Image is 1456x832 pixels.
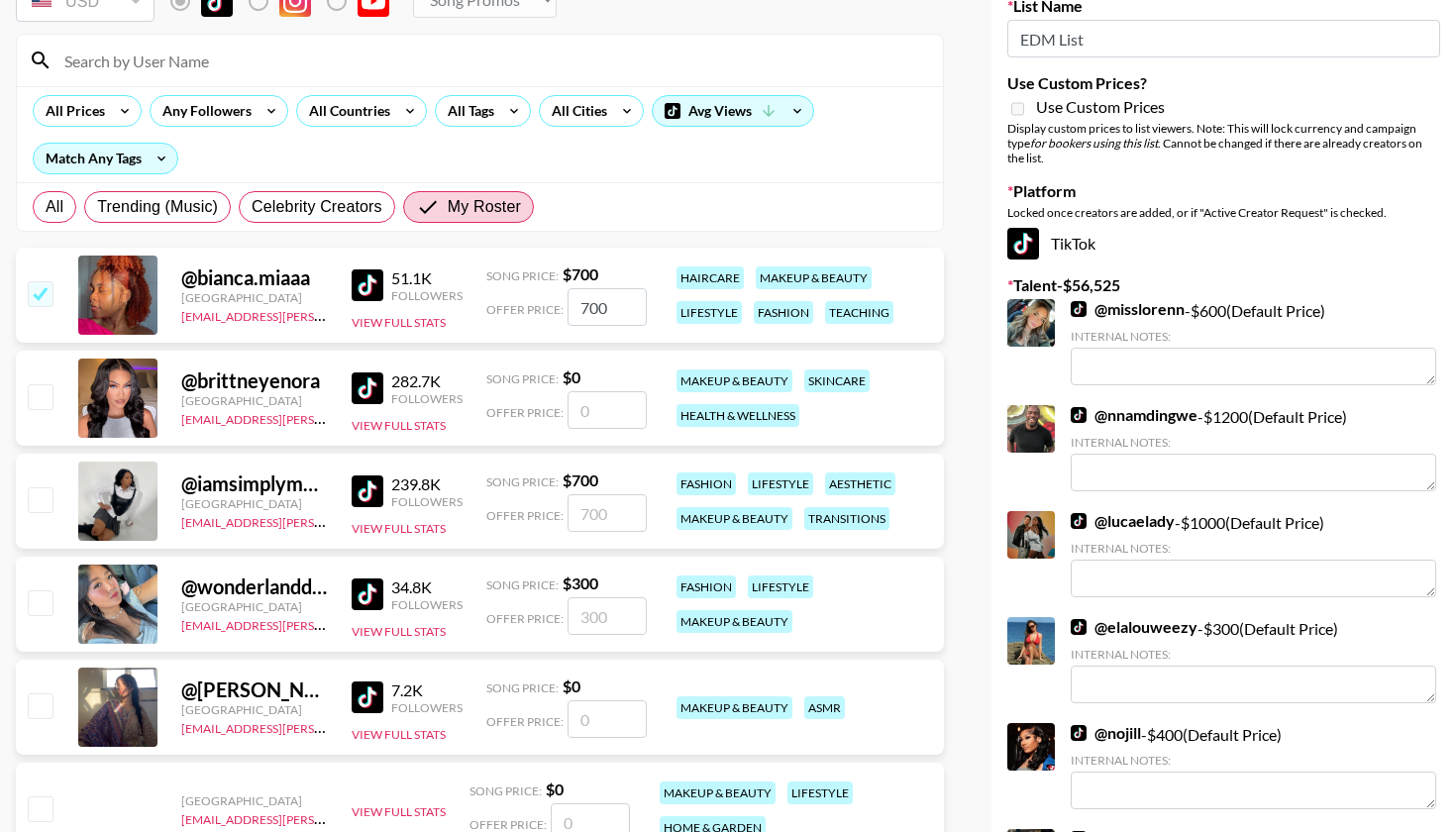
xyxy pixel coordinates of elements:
div: @ [PERSON_NAME] [181,677,328,702]
div: [GEOGRAPHIC_DATA] [181,599,328,614]
div: aesthetic [825,472,895,495]
div: 34.8K [391,577,463,597]
a: @elalouweezy [1071,617,1197,637]
button: View Full Stats [352,315,446,330]
input: 700 [568,494,647,532]
div: Followers [391,391,463,406]
span: Offer Price: [486,508,564,523]
a: [EMAIL_ADDRESS][PERSON_NAME][DOMAIN_NAME] [181,614,474,633]
span: Offer Price: [486,302,564,317]
div: Display custom prices to list viewers. Note: This will lock currency and campaign type . Cannot b... [1007,121,1440,165]
a: [EMAIL_ADDRESS][PERSON_NAME][DOMAIN_NAME] [181,305,474,324]
div: lifestyle [748,472,813,495]
a: @nnamdingwe [1071,405,1197,425]
img: TikTok [1071,513,1087,529]
a: @misslorenn [1071,299,1185,319]
div: lifestyle [676,301,742,324]
div: - $ 1200 (Default Price) [1071,405,1436,491]
span: Offer Price: [486,611,564,626]
div: Any Followers [151,96,256,126]
div: [GEOGRAPHIC_DATA] [181,793,328,808]
div: All Prices [34,96,109,126]
strong: $ 300 [563,573,598,592]
img: TikTok [1071,301,1087,317]
img: TikTok [352,578,383,610]
span: Use Custom Prices [1036,97,1165,117]
div: Internal Notes: [1071,753,1436,768]
div: - $ 600 (Default Price) [1071,299,1436,385]
img: TikTok [352,681,383,713]
div: Followers [391,700,463,715]
div: @ bianca.miaaa [181,265,328,290]
div: @ iamsimplymorgan [181,471,328,496]
div: 7.2K [391,680,463,700]
div: fashion [754,301,813,324]
button: View Full Stats [352,804,446,819]
div: - $ 300 (Default Price) [1071,617,1436,703]
span: Song Price: [486,371,559,386]
div: makeup & beauty [676,507,792,530]
span: Song Price: [486,577,559,592]
div: makeup & beauty [676,610,792,633]
label: Talent - $ 56,525 [1007,275,1440,295]
div: Internal Notes: [1071,329,1436,344]
span: Offer Price: [486,714,564,729]
strong: $ 0 [563,367,580,386]
div: 239.8K [391,474,463,494]
img: TikTok [1007,228,1039,260]
img: TikTok [1071,725,1087,741]
div: All Tags [436,96,498,126]
div: makeup & beauty [756,266,872,289]
div: All Cities [540,96,611,126]
img: TikTok [1071,407,1087,423]
input: 0 [568,700,647,738]
a: @lucaelady [1071,511,1175,531]
div: Locked once creators are added, or if "Active Creator Request" is checked. [1007,205,1440,220]
input: 0 [568,391,647,429]
div: Internal Notes: [1071,647,1436,662]
input: 700 [568,288,647,326]
div: 51.1K [391,268,463,288]
div: @ wonderlanddiaryy [181,574,328,599]
button: View Full Stats [352,624,446,639]
strong: $ 700 [563,264,598,283]
div: asmr [804,696,845,719]
button: View Full Stats [352,727,446,742]
div: lifestyle [787,781,853,804]
button: View Full Stats [352,418,446,433]
span: All [46,195,63,219]
img: TikTok [1071,619,1087,635]
div: fashion [676,472,736,495]
input: Search by User Name [52,45,931,76]
div: Match Any Tags [34,144,177,173]
div: - $ 400 (Default Price) [1071,723,1436,809]
img: TikTok [352,269,383,301]
span: Celebrity Creators [252,195,382,219]
span: Song Price: [469,783,542,798]
strong: $ 700 [563,470,598,489]
input: 300 [568,597,647,635]
label: Use Custom Prices? [1007,73,1440,93]
img: TikTok [352,475,383,507]
div: Followers [391,288,463,303]
div: skincare [804,369,870,392]
div: Internal Notes: [1071,435,1436,450]
div: - $ 1000 (Default Price) [1071,511,1436,597]
span: Trending (Music) [97,195,218,219]
em: for bookers using this list [1030,136,1158,151]
a: [EMAIL_ADDRESS][PERSON_NAME][DOMAIN_NAME] [181,717,474,736]
div: teaching [825,301,893,324]
div: makeup & beauty [676,369,792,392]
div: TikTok [1007,228,1440,260]
span: Song Price: [486,268,559,283]
div: haircare [676,266,744,289]
div: [GEOGRAPHIC_DATA] [181,496,328,511]
div: makeup & beauty [660,781,776,804]
span: Offer Price: [469,817,547,832]
div: All Countries [297,96,394,126]
a: [EMAIL_ADDRESS][PERSON_NAME][DOMAIN_NAME] [181,808,474,827]
button: View Full Stats [352,521,446,536]
img: TikTok [352,372,383,404]
div: makeup & beauty [676,696,792,719]
a: @nojill [1071,723,1141,743]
